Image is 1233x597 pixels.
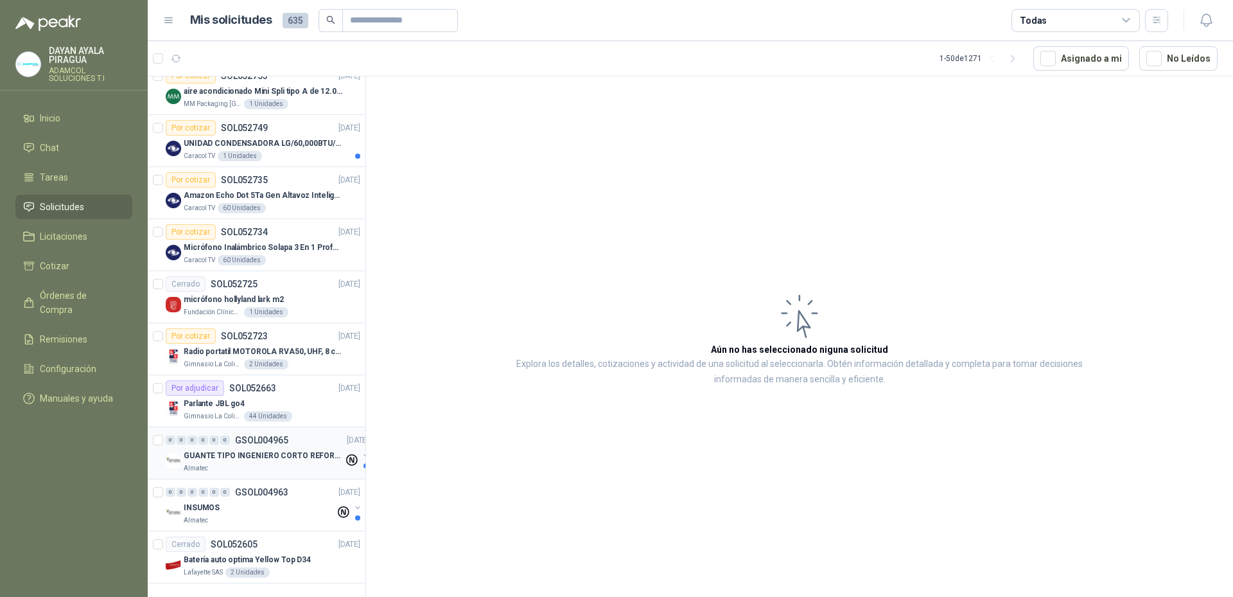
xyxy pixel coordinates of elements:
[40,332,87,346] span: Remisiones
[166,120,216,136] div: Por cotizar
[148,167,365,219] a: Por cotizarSOL052735[DATE] Company LogoAmazon Echo Dot 5Ta Gen Altavoz Inteligente Alexa AzulCara...
[15,106,132,130] a: Inicio
[40,391,113,405] span: Manuales y ayuda
[148,323,365,375] a: Por cotizarSOL052723[DATE] Company LogoRadio portatil MOTOROLA RVA50, UHF, 8 canales, 500MWGimnas...
[166,328,216,344] div: Por cotizar
[40,170,68,184] span: Tareas
[184,398,245,410] p: Parlante JBL go4
[166,276,205,292] div: Cerrado
[15,254,132,278] a: Cotizar
[184,450,344,462] p: GUANTE TIPO INGENIERO CORTO REFORZADO
[40,229,87,244] span: Licitaciones
[244,99,288,109] div: 1 Unidades
[198,436,208,445] div: 0
[209,436,219,445] div: 0
[49,46,132,64] p: DAYAN AYALA PIRAGUA
[15,136,132,160] a: Chat
[148,63,365,115] a: Por cotizarSOL052753[DATE] Company Logoaire acondicionado Mini Spli tipo A de 12.000 BTU.MM Packa...
[15,224,132,249] a: Licitaciones
[184,190,344,202] p: Amazon Echo Dot 5Ta Gen Altavoz Inteligente Alexa Azul
[15,15,81,31] img: Logo peakr
[338,278,360,290] p: [DATE]
[166,245,181,260] img: Company Logo
[211,540,258,549] p: SOL052605
[494,357,1105,388] p: Explora los detalles, cotizaciones y actividad de una solicitud al seleccionarla. Obtén informaci...
[244,411,292,422] div: 44 Unidades
[338,382,360,395] p: [DATE]
[15,357,132,381] a: Configuración
[49,67,132,82] p: ADAMCOL SOLUCIONES T.I
[221,71,268,80] p: SOL052753
[209,488,219,497] div: 0
[338,174,360,186] p: [DATE]
[166,297,181,312] img: Company Logo
[184,255,215,265] p: Caracol TV
[235,436,288,445] p: GSOL004965
[166,432,371,474] a: 0 0 0 0 0 0 GSOL004965[DATE] Company LogoGUANTE TIPO INGENIERO CORTO REFORZADOAlmatec
[15,283,132,322] a: Órdenes de Compra
[188,436,197,445] div: 0
[218,151,262,161] div: 1 Unidades
[184,359,241,370] p: Gimnasio La Colina
[184,307,241,317] p: Fundación Clínica Shaio
[221,332,268,341] p: SOL052723
[184,411,241,422] p: Gimnasio La Colina
[15,165,132,190] a: Tareas
[16,52,40,76] img: Company Logo
[166,485,363,526] a: 0 0 0 0 0 0 GSOL004963[DATE] Company LogoINSUMOSAlmatec
[177,488,186,497] div: 0
[184,203,215,213] p: Caracol TV
[338,122,360,134] p: [DATE]
[338,226,360,238] p: [DATE]
[1020,13,1047,28] div: Todas
[184,554,311,566] p: Batería auto optima Yellow Top D34
[218,255,266,265] div: 60 Unidades
[184,99,241,109] p: MM Packaging [GEOGRAPHIC_DATA]
[15,327,132,352] a: Remisiones
[940,48,1023,69] div: 1 - 50 de 1271
[166,141,181,156] img: Company Logo
[235,488,288,497] p: GSOL004963
[166,453,181,468] img: Company Logo
[1139,46,1218,71] button: No Leídos
[220,488,230,497] div: 0
[148,219,365,271] a: Por cotizarSOL052734[DATE] Company LogoMicrófono Inalámbrico Solapa 3 En 1 Profesional F11-2 X2Ca...
[283,13,308,28] span: 635
[218,203,266,213] div: 60 Unidades
[166,172,216,188] div: Por cotizar
[166,488,175,497] div: 0
[347,434,369,447] p: [DATE]
[184,567,223,578] p: Lafayette SAS
[184,346,344,358] p: Radio portatil MOTOROLA RVA50, UHF, 8 canales, 500MW
[166,537,205,552] div: Cerrado
[211,280,258,289] p: SOL052725
[190,11,272,30] h1: Mis solicitudes
[188,488,197,497] div: 0
[166,224,216,240] div: Por cotizar
[184,151,215,161] p: Caracol TV
[148,271,365,323] a: CerradoSOL052725[DATE] Company Logomicrófono hollyland lark m2Fundación Clínica Shaio1 Unidades
[177,436,186,445] div: 0
[148,375,365,427] a: Por adjudicarSOL052663[DATE] Company LogoParlante JBL go4Gimnasio La Colina44 Unidades
[148,531,365,584] a: CerradoSOL052605[DATE] Company LogoBatería auto optima Yellow Top D34Lafayette SAS2 Unidades
[221,227,268,236] p: SOL052734
[711,343,888,357] h3: Aún no has seleccionado niguna solicitud
[15,195,132,219] a: Solicitudes
[166,557,181,573] img: Company Logo
[184,502,220,514] p: INSUMOS
[148,115,365,167] a: Por cotizarSOL052749[DATE] Company LogoUNIDAD CONDENSADORA LG/60,000BTU/220V/R410A: ICaracol TV1 ...
[166,401,181,416] img: Company Logo
[15,386,132,411] a: Manuales y ayuda
[166,193,181,208] img: Company Logo
[184,294,284,306] p: micrófono hollyland lark m2
[198,488,208,497] div: 0
[40,362,96,376] span: Configuración
[184,463,208,474] p: Almatec
[166,436,175,445] div: 0
[338,539,360,551] p: [DATE]
[40,289,120,317] span: Órdenes de Compra
[166,380,224,396] div: Por adjudicar
[40,259,69,273] span: Cotizar
[1033,46,1129,71] button: Asignado a mi
[244,359,288,370] div: 2 Unidades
